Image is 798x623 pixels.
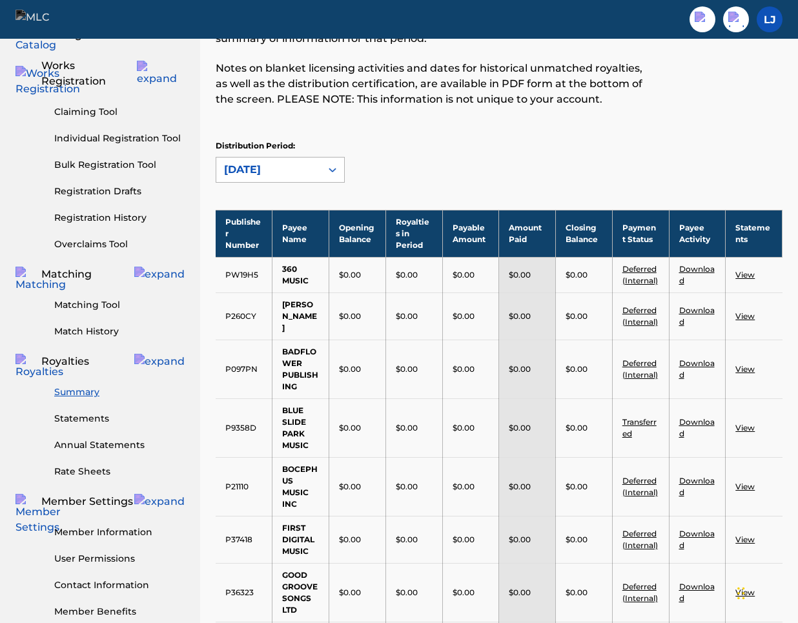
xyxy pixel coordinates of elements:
p: $0.00 [453,363,475,375]
p: $0.00 [509,311,531,322]
p: $0.00 [339,269,361,281]
p: $0.00 [453,311,475,322]
img: expand [134,494,185,509]
p: $0.00 [566,422,588,434]
a: User Permissions [54,552,185,566]
a: Overclaims Tool [54,238,185,251]
a: Annual Statements [54,438,185,452]
td: FIRST DIGITAL MUSIC [272,516,329,563]
a: Registration Drafts [54,185,185,198]
img: expand [134,354,185,369]
p: $0.00 [566,363,588,375]
a: Download [679,305,715,327]
a: Deferred (Internal) [622,358,658,380]
p: $0.00 [339,363,361,375]
p: $0.00 [453,534,475,546]
a: Transferred [622,417,657,438]
p: $0.00 [509,269,531,281]
img: help [728,12,744,27]
p: $0.00 [509,422,531,434]
a: Deferred (Internal) [622,529,658,550]
img: MLC Logo [15,10,65,28]
iframe: Chat Widget [733,561,798,623]
a: Download [679,417,715,438]
p: Notes on blanket licensing activities and dates for historical unmatched royalties, as well as th... [216,61,652,107]
a: Matching Tool [54,298,185,312]
a: Claiming Tool [54,105,185,119]
a: Download [679,582,715,603]
p: $0.00 [453,481,475,493]
p: $0.00 [566,311,588,322]
td: PW19H5 [216,257,272,292]
a: Download [679,529,715,550]
a: Download [679,264,715,285]
a: Download [679,476,715,497]
td: P9358D [216,398,272,457]
p: $0.00 [339,311,361,322]
span: Matching [41,267,92,282]
p: $0.00 [566,269,588,281]
th: Statements [726,210,783,257]
a: Public Search [690,6,715,32]
a: View [735,270,755,280]
td: P36323 [216,563,272,622]
th: Payee Activity [669,210,726,257]
div: Help [723,6,749,32]
p: $0.00 [509,587,531,598]
a: Download [679,358,715,380]
a: Member Benefits [54,605,185,618]
th: Publisher Number [216,210,272,257]
p: $0.00 [509,534,531,546]
p: $0.00 [453,587,475,598]
td: BADFLOWER PUBLISHING [272,340,329,398]
td: P097PN [216,340,272,398]
img: expand [137,61,185,87]
div: Drag [737,574,745,613]
a: Deferred (Internal) [622,582,658,603]
p: $0.00 [453,269,475,281]
img: expand [134,267,185,282]
div: [DATE] [224,162,313,178]
a: Registration History [54,211,185,225]
a: Individual Registration Tool [54,132,185,145]
p: $0.00 [396,363,418,375]
td: BLUE SLIDE PARK MUSIC [272,398,329,457]
p: $0.00 [396,534,418,546]
span: Works Registration [41,58,137,89]
th: Closing Balance [556,210,613,257]
a: CatalogCatalog [15,27,82,43]
p: $0.00 [566,587,588,598]
p: $0.00 [509,481,531,493]
a: View [735,423,755,433]
td: P37418 [216,516,272,563]
p: $0.00 [339,534,361,546]
img: Catalog [15,27,56,53]
th: Opening Balance [329,210,386,257]
th: Payment Status [612,210,669,257]
a: View [735,535,755,544]
p: $0.00 [566,481,588,493]
p: $0.00 [339,422,361,434]
p: Distribution Period: [216,140,345,152]
a: View [735,311,755,321]
img: search [695,12,710,27]
td: 360 MUSIC [272,257,329,292]
a: View [735,482,755,491]
p: $0.00 [396,311,418,322]
p: $0.00 [509,363,531,375]
p: $0.00 [453,422,475,434]
img: Matching [15,267,66,292]
img: Member Settings [15,494,61,535]
p: $0.00 [396,587,418,598]
th: Royalties in Period [385,210,442,257]
p: $0.00 [396,269,418,281]
a: Contact Information [54,578,185,592]
p: $0.00 [339,481,361,493]
p: $0.00 [396,481,418,493]
p: $0.00 [339,587,361,598]
a: Deferred (Internal) [622,305,658,327]
a: Summary [54,385,185,399]
td: GOOD GROOVE SONGS LTD [272,563,329,622]
p: $0.00 [566,534,588,546]
a: Rate Sheets [54,465,185,478]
